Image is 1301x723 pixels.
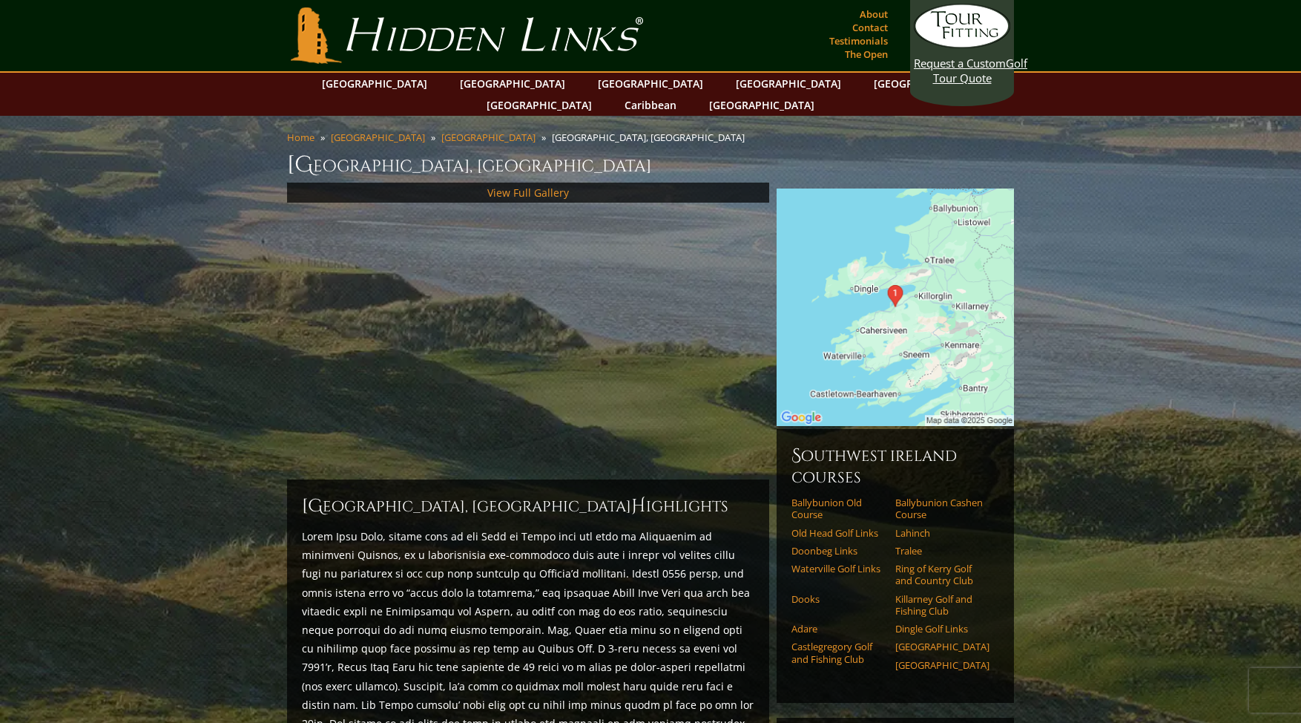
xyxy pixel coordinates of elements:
a: [GEOGRAPHIC_DATA] [452,73,573,94]
li: [GEOGRAPHIC_DATA], [GEOGRAPHIC_DATA] [552,131,751,144]
a: Old Head Golf Links [791,527,886,539]
a: The Open [841,44,892,65]
a: Home [287,131,314,144]
span: Request a Custom [914,56,1006,71]
a: Tralee [895,545,989,557]
a: [GEOGRAPHIC_DATA] [331,131,425,144]
a: Killarney Golf and Fishing Club [895,593,989,618]
a: [GEOGRAPHIC_DATA] [728,73,849,94]
a: Adare [791,623,886,635]
a: Caribbean [617,94,684,116]
a: [GEOGRAPHIC_DATA] [866,73,987,94]
a: [GEOGRAPHIC_DATA] [895,641,989,652]
a: Ballybunion Cashen Course [895,497,989,521]
a: Lahinch [895,527,989,539]
h1: [GEOGRAPHIC_DATA], [GEOGRAPHIC_DATA] [287,150,1014,180]
img: Google Map of Glenbeigh, Co. Kerry, Ireland [777,189,1014,426]
a: View Full Gallery [487,186,569,200]
a: Ballybunion Old Course [791,497,886,521]
a: About [856,4,892,24]
a: [GEOGRAPHIC_DATA] [590,73,711,94]
a: [GEOGRAPHIC_DATA] [441,131,536,144]
a: Doonbeg Links [791,545,886,557]
a: [GEOGRAPHIC_DATA] [314,73,435,94]
a: Dingle Golf Links [895,623,989,635]
a: Ring of Kerry Golf and Country Club [895,563,989,587]
a: [GEOGRAPHIC_DATA] [702,94,822,116]
a: Waterville Golf Links [791,563,886,575]
a: Request a CustomGolf Tour Quote [914,4,1010,85]
h2: [GEOGRAPHIC_DATA], [GEOGRAPHIC_DATA] ighlights [302,494,754,518]
h6: Southwest Ireland Courses [791,444,999,488]
a: [GEOGRAPHIC_DATA] [479,94,599,116]
a: [GEOGRAPHIC_DATA] [895,659,989,671]
a: Castlegregory Golf and Fishing Club [791,641,886,665]
a: Contact [849,17,892,38]
span: H [631,494,646,518]
a: Testimonials [826,30,892,51]
a: Dooks [791,593,886,605]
